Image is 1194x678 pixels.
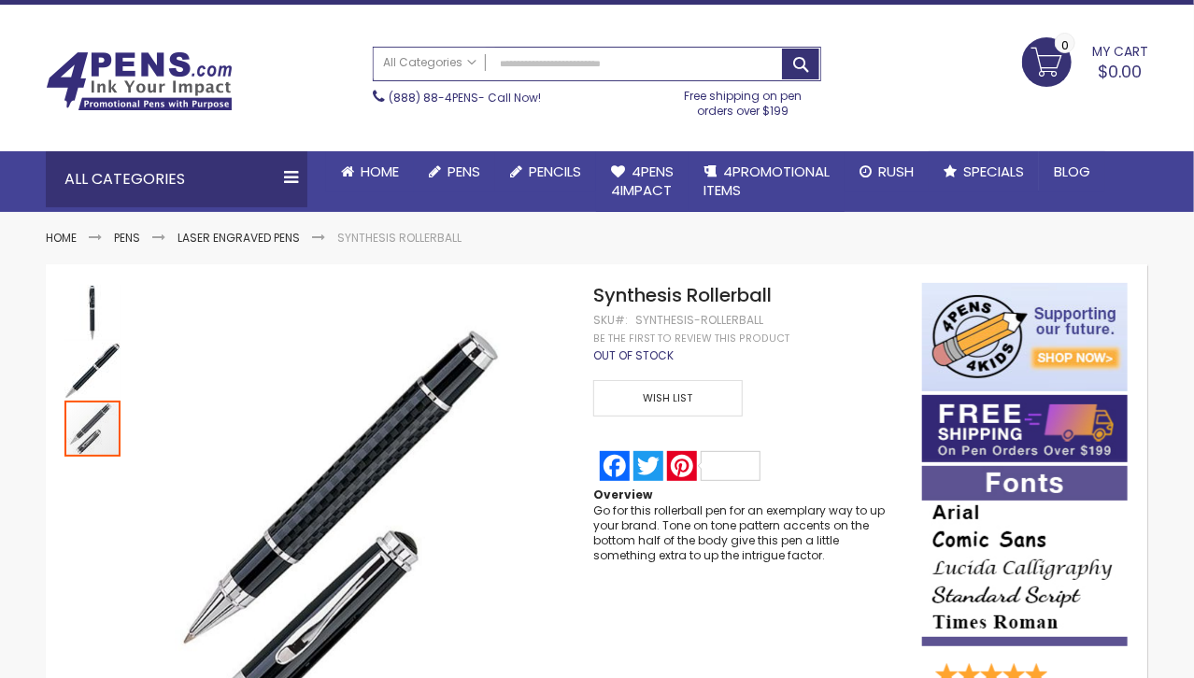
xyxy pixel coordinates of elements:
[596,151,689,212] a: 4Pens4impact
[1022,37,1148,84] a: $0.00 0
[414,151,495,192] a: Pens
[845,151,929,192] a: Rush
[922,283,1128,391] img: 4pens 4 kids
[593,503,903,564] div: Go for this rollerball pen for an exemplary way to up your brand. Tone on tone pattern accents on...
[64,285,121,341] img: Synthesis Rollerball
[389,90,541,106] span: - Call Now!
[383,55,476,70] span: All Categories
[922,395,1128,462] img: Free shipping on orders over $199
[361,162,399,181] span: Home
[1061,36,1069,54] span: 0
[46,230,77,246] a: Home
[46,51,233,111] img: 4Pens Custom Pens and Promotional Products
[593,348,674,363] div: Availability
[878,162,914,181] span: Rush
[448,162,480,181] span: Pens
[704,162,830,200] span: 4PROMOTIONAL ITEMS
[929,151,1039,192] a: Specials
[632,451,665,481] a: Twitter
[593,312,628,328] strong: SKU
[593,332,789,346] a: Be the first to review this product
[374,48,486,78] a: All Categories
[1039,151,1105,192] a: Blog
[593,487,652,502] strong: Overview
[593,380,743,417] span: Wish List
[64,343,121,399] img: Synthesis Rollerball
[689,151,845,212] a: 4PROMOTIONALITEMS
[593,282,772,308] span: Synthesis Rollerball
[1054,162,1090,181] span: Blog
[1099,60,1143,83] span: $0.00
[593,380,748,417] a: Wish List
[635,313,763,328] div: Synthesis-Rollerball
[529,162,581,181] span: Pencils
[593,347,674,363] span: Out of stock
[64,283,122,341] div: Synthesis Rollerball
[665,81,822,119] div: Free shipping on pen orders over $199
[963,162,1024,181] span: Specials
[389,90,478,106] a: (888) 88-4PENS
[922,466,1128,646] img: font-personalization-examples
[178,230,300,246] a: Laser Engraved Pens
[611,162,674,200] span: 4Pens 4impact
[326,151,414,192] a: Home
[598,451,632,481] a: Facebook
[114,230,140,246] a: Pens
[665,451,762,481] a: Pinterest
[64,399,121,457] div: Synthesis Rollerball
[64,341,122,399] div: Synthesis Rollerball
[46,151,307,207] div: All Categories
[337,231,462,246] li: Synthesis Rollerball
[495,151,596,192] a: Pencils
